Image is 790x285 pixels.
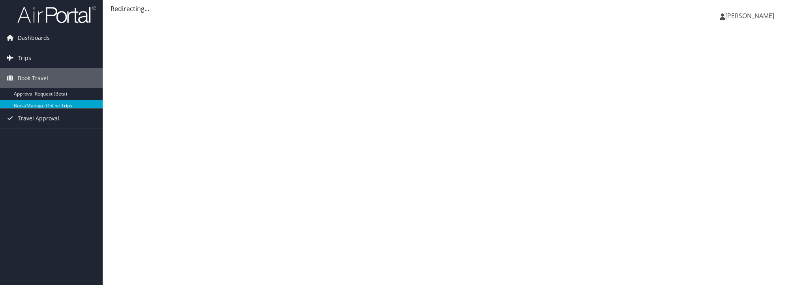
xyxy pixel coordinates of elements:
span: Trips [18,48,31,68]
span: Book Travel [18,68,48,88]
a: [PERSON_NAME] [720,4,782,28]
span: Travel Approval [18,109,59,128]
img: airportal-logo.png [17,5,96,24]
span: Dashboards [18,28,50,48]
div: Redirecting... [111,4,782,13]
span: [PERSON_NAME] [725,11,774,20]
